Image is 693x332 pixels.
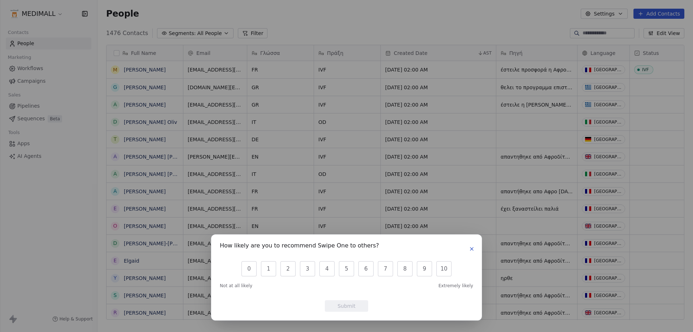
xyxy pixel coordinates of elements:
[325,300,368,312] button: Submit
[261,261,276,276] button: 1
[339,261,354,276] button: 5
[436,261,452,276] button: 10
[378,261,393,276] button: 7
[300,261,315,276] button: 3
[358,261,374,276] button: 6
[220,283,252,289] span: Not at all likely
[280,261,296,276] button: 2
[397,261,413,276] button: 8
[439,283,473,289] span: Extremely likely
[417,261,432,276] button: 9
[319,261,335,276] button: 4
[220,243,379,250] h1: How likely are you to recommend Swipe One to others?
[241,261,257,276] button: 0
